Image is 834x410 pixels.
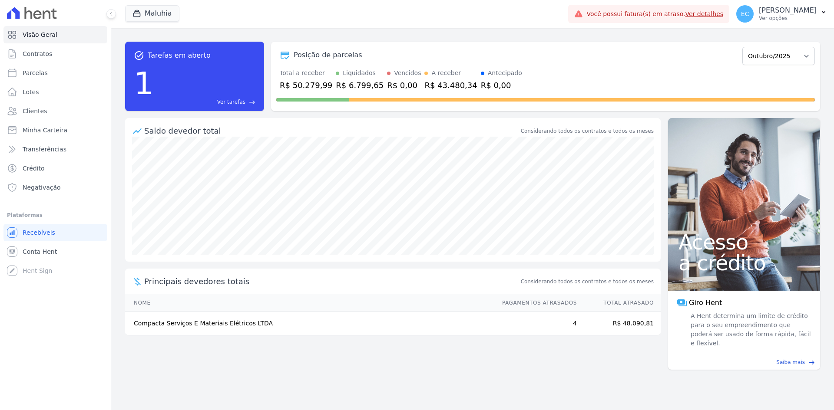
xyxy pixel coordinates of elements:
[521,127,654,135] div: Considerando todos os contratos e todos os meses
[678,253,810,273] span: a crédito
[134,61,154,106] div: 1
[577,312,661,335] td: R$ 48.090,81
[481,79,522,91] div: R$ 0,00
[3,141,107,158] a: Transferências
[424,79,477,91] div: R$ 43.480,34
[678,232,810,253] span: Acesso
[3,26,107,43] a: Visão Geral
[3,243,107,260] a: Conta Hent
[673,358,815,366] a: Saiba mais east
[759,6,817,15] p: [PERSON_NAME]
[685,10,724,17] a: Ver detalhes
[23,69,48,77] span: Parcelas
[144,276,519,287] span: Principais devedores totais
[387,79,421,91] div: R$ 0,00
[586,10,723,19] span: Você possui fatura(s) em atraso.
[144,125,519,137] div: Saldo devedor total
[759,15,817,22] p: Ver opções
[3,224,107,241] a: Recebíveis
[741,11,749,17] span: EC
[23,30,57,39] span: Visão Geral
[134,50,144,61] span: task_alt
[125,5,179,22] button: Maluhia
[577,294,661,312] th: Total Atrasado
[3,102,107,120] a: Clientes
[689,312,811,348] span: A Hent determina um limite de crédito para o seu empreendimento que poderá ser usado de forma ráp...
[125,294,494,312] th: Nome
[23,126,67,134] span: Minha Carteira
[3,179,107,196] a: Negativação
[23,247,57,256] span: Conta Hent
[343,69,376,78] div: Liquidados
[3,64,107,82] a: Parcelas
[23,228,55,237] span: Recebíveis
[7,210,104,220] div: Plataformas
[494,294,577,312] th: Pagamentos Atrasados
[249,99,255,105] span: east
[689,298,722,308] span: Giro Hent
[148,50,211,61] span: Tarefas em aberto
[3,83,107,101] a: Lotes
[3,121,107,139] a: Minha Carteira
[23,49,52,58] span: Contratos
[808,359,815,366] span: east
[488,69,522,78] div: Antecipado
[23,107,47,115] span: Clientes
[729,2,834,26] button: EC [PERSON_NAME] Ver opções
[23,88,39,96] span: Lotes
[23,164,45,173] span: Crédito
[431,69,461,78] div: A receber
[494,312,577,335] td: 4
[125,312,494,335] td: Compacta Serviços E Materiais Elétricos LTDA
[280,69,332,78] div: Total a receber
[776,358,805,366] span: Saiba mais
[280,79,332,91] div: R$ 50.279,99
[3,160,107,177] a: Crédito
[23,183,61,192] span: Negativação
[217,98,245,106] span: Ver tarefas
[521,278,654,285] span: Considerando todos os contratos e todos os meses
[294,50,362,60] div: Posição de parcelas
[394,69,421,78] div: Vencidos
[23,145,66,154] span: Transferências
[336,79,384,91] div: R$ 6.799,65
[3,45,107,62] a: Contratos
[157,98,255,106] a: Ver tarefas east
